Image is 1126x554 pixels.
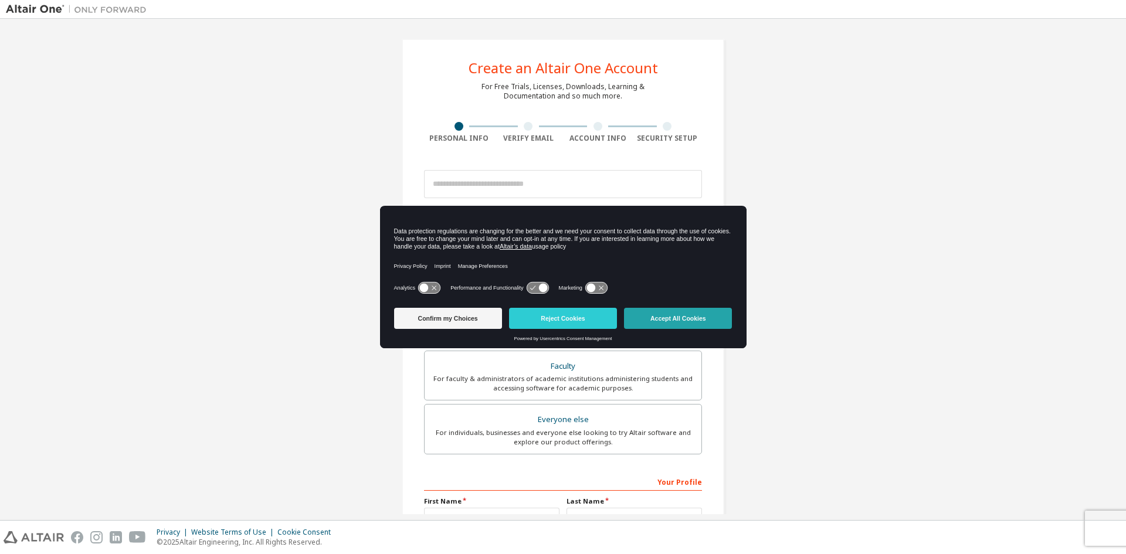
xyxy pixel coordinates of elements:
[277,528,338,537] div: Cookie Consent
[432,428,694,447] div: For individuals, businesses and everyone else looking to try Altair software and explore our prod...
[4,531,64,543] img: altair_logo.svg
[567,497,702,506] label: Last Name
[424,134,494,143] div: Personal Info
[469,61,658,75] div: Create an Altair One Account
[563,134,633,143] div: Account Info
[424,497,559,506] label: First Name
[432,358,694,375] div: Faculty
[633,134,703,143] div: Security Setup
[432,412,694,428] div: Everyone else
[6,4,152,15] img: Altair One
[90,531,103,543] img: instagram.svg
[110,531,122,543] img: linkedin.svg
[494,134,564,143] div: Verify Email
[157,537,338,547] p: © 2025 Altair Engineering, Inc. All Rights Reserved.
[191,528,277,537] div: Website Terms of Use
[424,472,702,491] div: Your Profile
[481,82,645,101] div: For Free Trials, Licenses, Downloads, Learning & Documentation and so much more.
[432,374,694,393] div: For faculty & administrators of academic institutions administering students and accessing softwa...
[157,528,191,537] div: Privacy
[71,531,83,543] img: facebook.svg
[129,531,146,543] img: youtube.svg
